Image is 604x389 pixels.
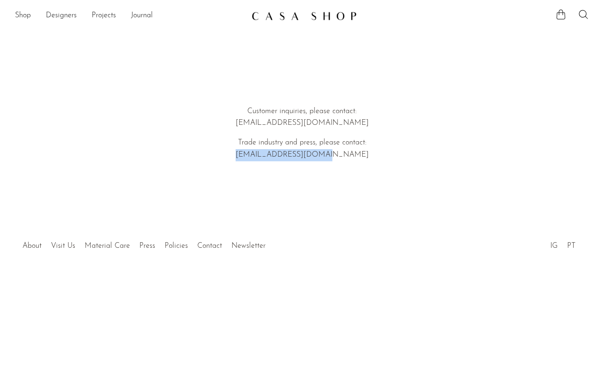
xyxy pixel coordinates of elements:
[139,242,155,250] a: Press
[168,106,436,130] p: Customer inquiries, please contact: [EMAIL_ADDRESS][DOMAIN_NAME]
[92,10,116,22] a: Projects
[46,10,77,22] a: Designers
[546,235,580,252] ul: Social Medias
[197,242,222,250] a: Contact
[165,242,188,250] a: Policies
[550,242,558,250] a: IG
[51,242,75,250] a: Visit Us
[168,137,436,161] p: Trade industry and press, please contact: [EMAIL_ADDRESS][DOMAIN_NAME]
[15,8,244,24] nav: Desktop navigation
[22,242,42,250] a: About
[15,10,31,22] a: Shop
[85,242,130,250] a: Material Care
[131,10,153,22] a: Journal
[15,8,244,24] ul: NEW HEADER MENU
[18,235,270,252] ul: Quick links
[567,242,575,250] a: PT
